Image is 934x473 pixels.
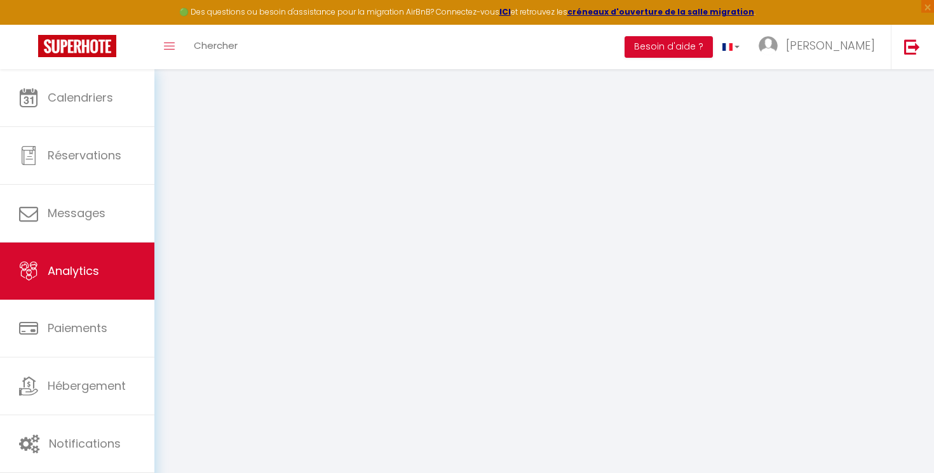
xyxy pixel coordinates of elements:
[184,25,247,69] a: Chercher
[499,6,511,17] a: ICI
[38,35,116,57] img: Super Booking
[48,205,105,221] span: Messages
[48,147,121,163] span: Réservations
[49,436,121,451] span: Notifications
[904,39,920,55] img: logout
[759,36,778,55] img: ...
[567,6,754,17] a: créneaux d'ouverture de la salle migration
[625,36,713,58] button: Besoin d'aide ?
[48,378,126,394] span: Hébergement
[48,90,113,105] span: Calendriers
[48,263,99,279] span: Analytics
[194,39,238,52] span: Chercher
[786,37,875,53] span: [PERSON_NAME]
[749,25,891,69] a: ... [PERSON_NAME]
[48,320,107,336] span: Paiements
